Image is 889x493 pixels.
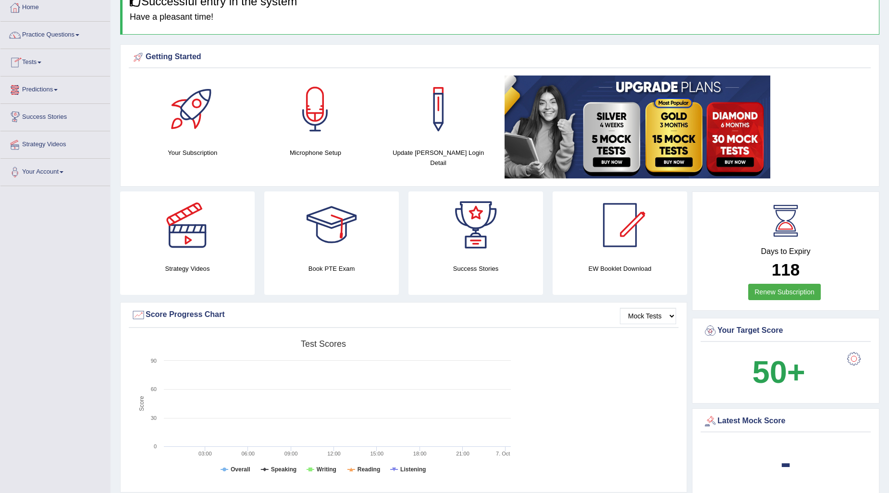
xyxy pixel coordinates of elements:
[301,339,346,349] tspan: Test scores
[753,354,805,390] b: 50+
[198,451,212,456] text: 03:00
[131,308,676,322] div: Score Progress Chart
[241,451,255,456] text: 06:00
[151,358,157,364] text: 90
[317,466,336,473] tspan: Writing
[264,264,399,274] h4: Book PTE Exam
[327,451,341,456] text: 12:00
[0,131,110,155] a: Strategy Videos
[780,445,791,480] b: -
[0,159,110,183] a: Your Account
[0,49,110,73] a: Tests
[400,466,426,473] tspan: Listening
[151,386,157,392] text: 60
[358,466,380,473] tspan: Reading
[154,443,157,449] text: 0
[231,466,250,473] tspan: Overall
[130,13,872,22] h4: Have a pleasant time!
[284,451,298,456] text: 09:00
[496,451,510,456] tspan: 7. Oct
[0,76,110,101] a: Predictions
[138,396,145,411] tspan: Score
[703,247,868,256] h4: Days to Expiry
[408,264,543,274] h4: Success Stories
[703,324,868,338] div: Your Target Score
[456,451,469,456] text: 21:00
[553,264,687,274] h4: EW Booklet Download
[0,22,110,46] a: Practice Questions
[505,76,770,178] img: small5.jpg
[151,415,157,421] text: 30
[0,104,110,128] a: Success Stories
[703,414,868,429] div: Latest Mock Score
[131,50,868,64] div: Getting Started
[120,264,255,274] h4: Strategy Videos
[413,451,427,456] text: 18:00
[370,451,384,456] text: 15:00
[271,466,296,473] tspan: Speaking
[382,148,495,168] h4: Update [PERSON_NAME] Login Detail
[136,148,249,158] h4: Your Subscription
[772,260,800,279] b: 118
[748,284,821,300] a: Renew Subscription
[259,148,372,158] h4: Microphone Setup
